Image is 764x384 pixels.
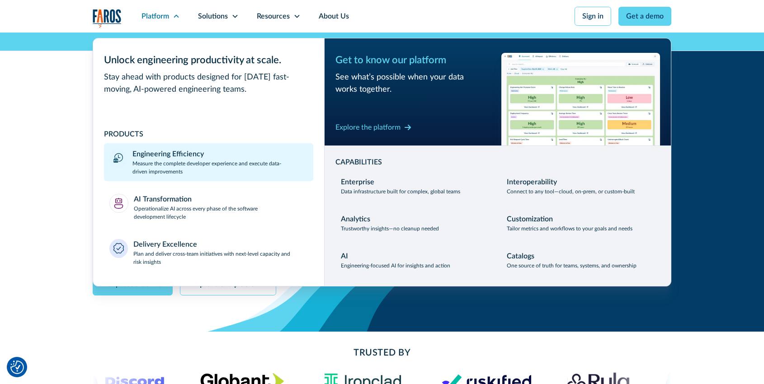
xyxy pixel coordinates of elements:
[335,120,411,135] a: Explore the platform
[575,7,611,26] a: Sign in
[134,205,308,221] p: Operationalize AI across every phase of the software development lifecycle
[93,9,122,28] a: home
[501,208,660,238] a: CustomizationTailor metrics and workflows to your goals and needs
[507,251,534,262] div: Catalogs
[341,262,450,270] p: Engineering-focused AI for insights and action
[104,129,313,140] div: PRODUCTS
[507,262,637,270] p: One source of truth for teams, systems, and ownership
[335,71,494,96] div: See what’s possible when your data works together.
[507,225,632,233] p: Tailor metrics and workflows to your goals and needs
[141,11,169,22] div: Platform
[134,194,192,205] div: AI Transformation
[341,187,460,196] p: Data infrastructure built for complex, global teams
[165,346,599,360] h2: Trusted By
[335,171,494,201] a: EnterpriseData infrastructure built for complex, global teams
[501,245,660,275] a: CatalogsOne source of truth for teams, systems, and ownership
[104,188,313,226] a: AI TransformationOperationalize AI across every phase of the software development lifecycle
[335,208,494,238] a: AnalyticsTrustworthy insights—no cleanup needed
[104,143,313,181] a: Engineering EfficiencyMeasure the complete developer experience and execute data-driven improvements
[341,177,374,187] div: Enterprise
[10,361,24,374] button: Cookie Settings
[507,187,635,196] p: Connect to any tool—cloud, on-prem, or custom-built
[335,53,494,68] div: Get to know our platform
[341,214,370,225] div: Analytics
[335,245,494,275] a: AIEngineering-focused AI for insights and action
[507,177,557,187] div: Interoperability
[133,239,197,250] div: Delivery Excellence
[104,234,313,272] a: Delivery ExcellencePlan and deliver cross-team initiatives with next-level capacity and risk insi...
[93,33,671,286] nav: Platform
[10,361,24,374] img: Revisit consent button
[257,11,290,22] div: Resources
[341,225,439,233] p: Trustworthy insights—no cleanup needed
[335,157,660,168] div: CAPABILITIES
[341,251,348,262] div: AI
[133,250,308,266] p: Plan and deliver cross-team initiatives with next-level capacity and risk insights
[501,53,660,145] img: Workflow productivity trends heatmap chart
[104,71,313,96] div: Stay ahead with products designed for [DATE] fast-moving, AI-powered engineering teams.
[507,214,553,225] div: Customization
[198,11,228,22] div: Solutions
[335,122,401,133] div: Explore the platform
[132,159,308,176] p: Measure the complete developer experience and execute data-driven improvements
[104,53,313,68] div: Unlock engineering productivity at scale.
[501,171,660,201] a: InteroperabilityConnect to any tool—cloud, on-prem, or custom-built
[93,9,122,28] img: Logo of the analytics and reporting company Faros.
[132,149,204,159] div: Engineering Efficiency
[618,7,671,26] a: Get a demo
